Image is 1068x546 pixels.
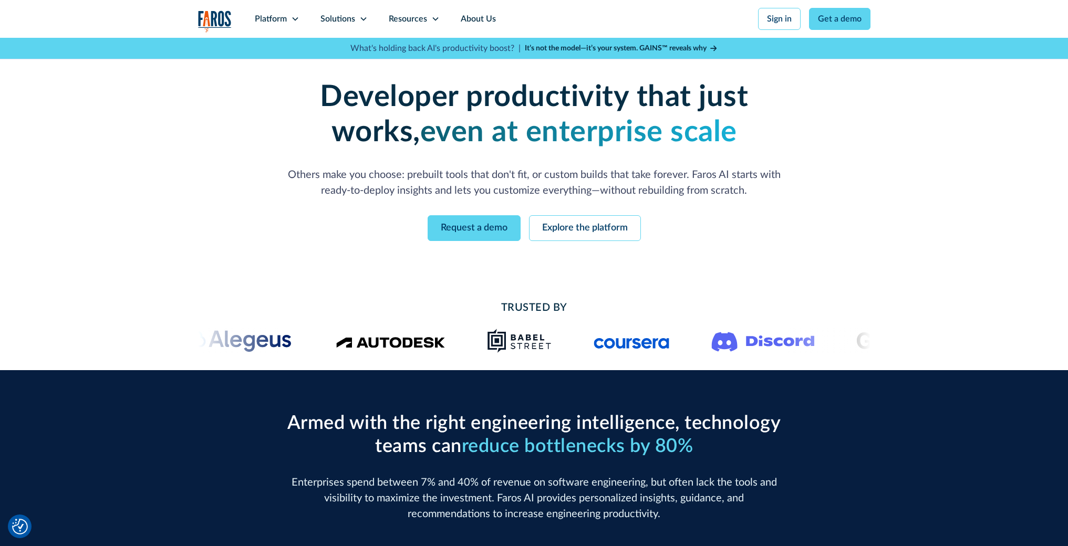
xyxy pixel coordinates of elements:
h2: Trusted By [282,300,786,316]
p: Enterprises spend between 7% and 40% of revenue on software engineering, but often lack the tools... [282,475,786,522]
a: Request a demo [428,215,521,241]
a: Get a demo [809,8,870,30]
div: Solutions [320,13,355,25]
img: Alegeus logo [185,328,294,353]
div: Platform [255,13,287,25]
strong: It’s not the model—it’s your system. GAINS™ reveals why [525,45,707,52]
img: Logo of the communication platform Discord. [711,330,814,352]
div: Resources [389,13,427,25]
a: Explore the platform [529,215,641,241]
a: Sign in [758,8,801,30]
strong: even at enterprise scale [420,118,737,147]
span: reduce bottlenecks by 80% [462,437,693,456]
strong: Developer productivity that just works, [320,82,748,147]
h2: Armed with the right engineering intelligence, technology teams can [282,412,786,457]
a: home [198,10,232,32]
button: Cookie Settings [12,519,28,534]
img: Logo of the design software company Autodesk. [336,334,445,348]
p: Others make you choose: prebuilt tools that don't fit, or custom builds that take forever. Faros ... [282,167,786,198]
img: Revisit consent button [12,519,28,534]
p: What's holding back AI's productivity boost? | [350,42,521,55]
img: Babel Street logo png [487,328,552,353]
img: Logo of the analytics and reporting company Faros. [198,10,232,32]
img: Logo of the online learning platform Coursera. [594,332,669,349]
a: It’s not the model—it’s your system. GAINS™ reveals why [525,43,718,54]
